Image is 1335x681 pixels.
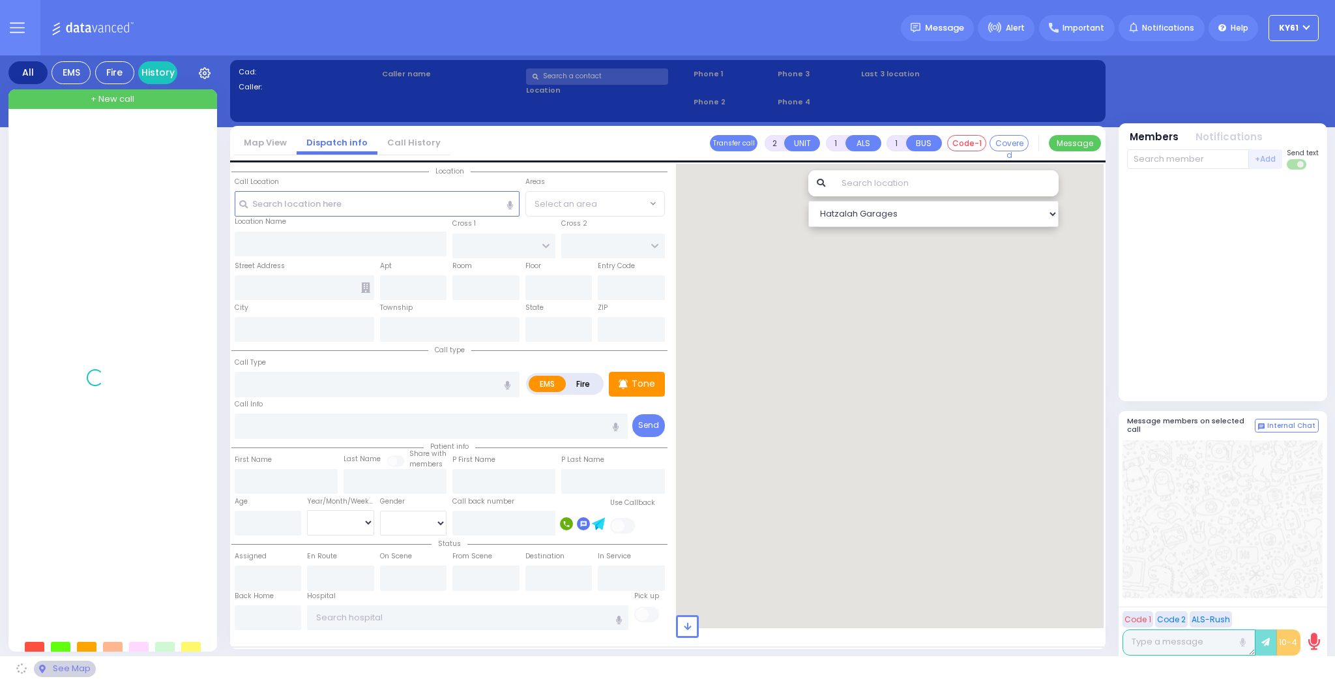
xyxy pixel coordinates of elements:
[990,135,1029,151] button: Covered
[428,345,471,355] span: Call type
[1006,22,1025,34] span: Alert
[525,551,565,562] label: Destination
[1231,22,1248,34] span: Help
[234,136,297,149] a: Map View
[1049,135,1101,151] button: Message
[1130,130,1179,145] button: Members
[235,177,279,187] label: Call Location
[906,135,942,151] button: BUS
[1155,611,1188,628] button: Code 2
[91,93,134,106] span: + New call
[911,23,920,33] img: message.svg
[382,68,521,80] label: Caller name
[947,135,986,151] button: Code-1
[1287,158,1308,171] label: Turn off text
[861,68,979,80] label: Last 3 location
[1269,15,1319,41] button: KY61
[561,219,587,229] label: Cross 2
[235,357,266,368] label: Call Type
[432,539,467,549] span: Status
[235,261,285,271] label: Street Address
[424,442,475,451] span: Patient info
[429,166,471,176] span: Location
[1267,421,1315,431] span: Internal Chat
[307,591,336,601] label: Hospital
[239,82,378,93] label: Caller:
[307,496,374,507] div: Year/Month/Week/Day
[632,414,665,437] button: Send
[235,399,263,410] label: Call Info
[235,303,248,313] label: City
[526,68,668,85] input: Search a contact
[1142,22,1194,34] span: Notifications
[525,261,541,271] label: Floor
[452,261,472,271] label: Room
[784,135,820,151] button: UNIT
[95,61,134,84] div: Fire
[235,496,248,507] label: Age
[525,303,544,313] label: State
[51,20,138,36] img: Logo
[297,136,377,149] a: Dispatch info
[307,551,337,562] label: En Route
[1127,149,1249,169] input: Search member
[380,261,392,271] label: Apt
[452,551,492,562] label: From Scene
[409,449,447,459] small: Share with
[1122,611,1153,628] button: Code 1
[452,455,495,465] label: P First Name
[535,198,597,211] span: Select an area
[529,376,566,392] label: EMS
[239,67,378,78] label: Cad:
[361,282,370,293] span: Other building occupants
[380,496,405,507] label: Gender
[598,261,635,271] label: Entry Code
[1127,417,1255,434] h5: Message members on selected call
[694,97,773,108] span: Phone 2
[1190,611,1232,628] button: ALS-Rush
[525,177,545,187] label: Areas
[598,303,608,313] label: ZIP
[409,459,443,469] span: members
[452,219,476,229] label: Cross 1
[1287,148,1319,158] span: Send text
[235,191,520,216] input: Search location here
[235,551,267,562] label: Assigned
[778,97,857,108] span: Phone 4
[307,605,628,630] input: Search hospital
[634,591,659,601] label: Pick up
[565,376,602,392] label: Fire
[235,591,274,601] label: Back Home
[344,454,381,464] label: Last Name
[235,455,272,465] label: First Name
[8,61,48,84] div: All
[845,135,881,151] button: ALS
[1196,130,1263,145] button: Notifications
[380,303,413,313] label: Township
[235,217,286,227] label: Location Name
[138,61,177,84] a: History
[51,61,91,84] div: EMS
[694,68,773,80] span: Phone 1
[833,170,1059,196] input: Search location
[632,377,655,391] p: Tone
[34,661,95,677] div: See map
[377,136,450,149] a: Call History
[452,496,514,507] label: Call back number
[610,498,655,508] label: Use Callback
[561,455,604,465] label: P Last Name
[710,135,757,151] button: Transfer call
[925,22,964,35] span: Message
[1255,419,1319,433] button: Internal Chat
[1258,423,1265,430] img: comment-alt.png
[598,551,631,562] label: In Service
[1063,22,1104,34] span: Important
[526,85,690,96] label: Location
[380,551,412,562] label: On Scene
[778,68,857,80] span: Phone 3
[1279,22,1298,34] span: KY61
